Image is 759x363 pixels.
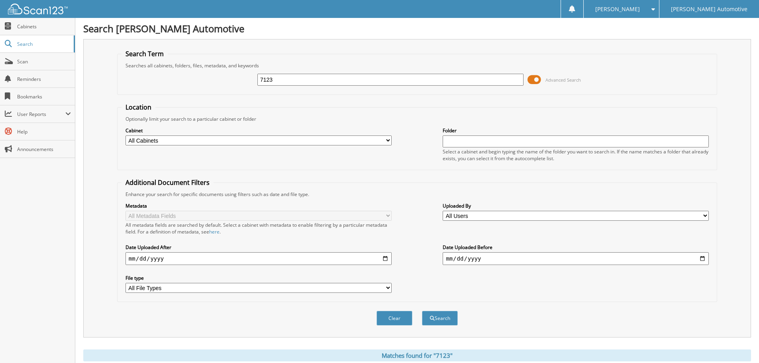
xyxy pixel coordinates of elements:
[545,77,581,83] span: Advanced Search
[17,111,65,118] span: User Reports
[422,311,458,326] button: Search
[17,58,71,65] span: Scan
[443,148,709,162] div: Select a cabinet and begin typing the name of the folder you want to search in. If the name match...
[122,103,155,112] legend: Location
[17,41,70,47] span: Search
[126,252,392,265] input: start
[83,349,751,361] div: Matches found for "7123"
[122,62,713,69] div: Searches all cabinets, folders, files, metadata, and keywords
[17,23,71,30] span: Cabinets
[671,7,747,12] span: [PERSON_NAME] Automotive
[122,49,168,58] legend: Search Term
[595,7,640,12] span: [PERSON_NAME]
[377,311,412,326] button: Clear
[17,146,71,153] span: Announcements
[17,93,71,100] span: Bookmarks
[17,128,71,135] span: Help
[443,252,709,265] input: end
[17,76,71,82] span: Reminders
[209,228,220,235] a: here
[126,202,392,209] label: Metadata
[8,4,68,14] img: scan123-logo-white.svg
[122,116,713,122] div: Optionally limit your search to a particular cabinet or folder
[126,275,392,281] label: File type
[122,178,214,187] legend: Additional Document Filters
[83,22,751,35] h1: Search [PERSON_NAME] Automotive
[126,244,392,251] label: Date Uploaded After
[443,244,709,251] label: Date Uploaded Before
[126,222,392,235] div: All metadata fields are searched by default. Select a cabinet with metadata to enable filtering b...
[122,191,713,198] div: Enhance your search for specific documents using filters such as date and file type.
[443,127,709,134] label: Folder
[126,127,392,134] label: Cabinet
[443,202,709,209] label: Uploaded By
